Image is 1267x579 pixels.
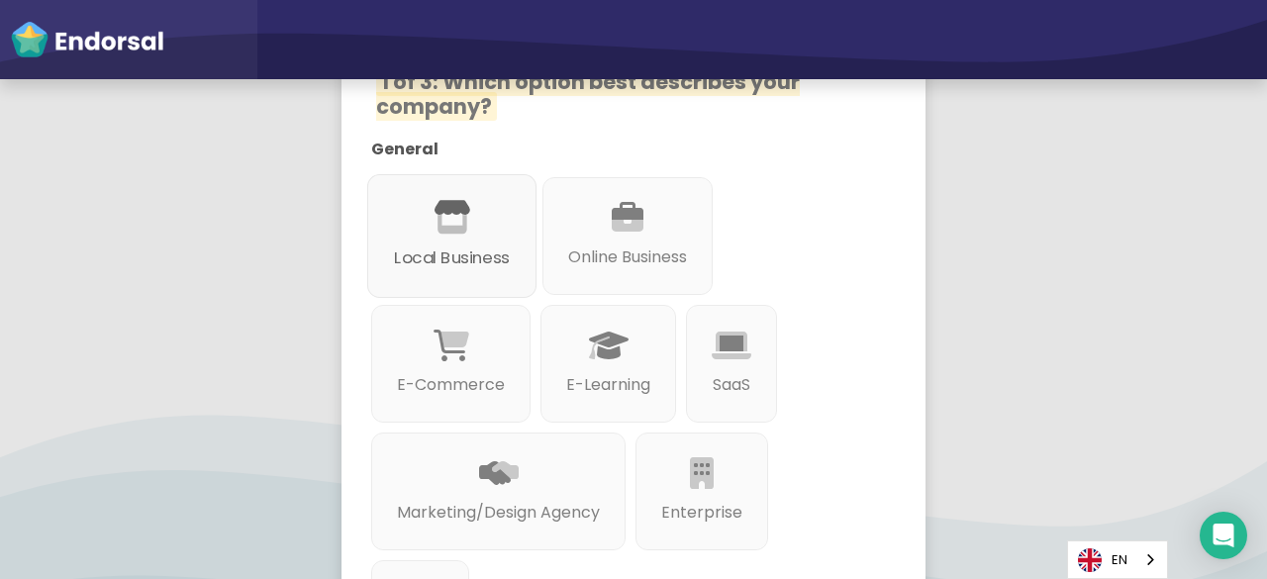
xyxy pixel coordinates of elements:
[394,245,510,270] p: Local Business
[568,245,687,269] p: Online Business
[10,20,164,59] img: endorsal-logo-white@2x.png
[712,373,751,397] p: SaaS
[376,67,800,121] span: 1 of 3: Which option best describes your company?
[397,373,505,397] p: E-Commerce
[1067,540,1168,579] aside: Language selected: English
[566,373,650,397] p: E-Learning
[1068,541,1167,578] a: EN
[1067,540,1168,579] div: Language
[661,501,742,525] p: Enterprise
[397,501,600,525] p: Marketing/Design Agency
[1200,512,1247,559] div: Open Intercom Messenger
[371,138,866,161] p: General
